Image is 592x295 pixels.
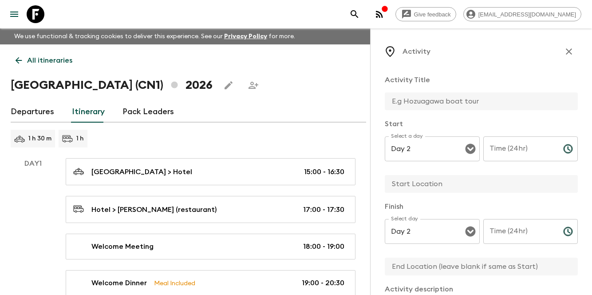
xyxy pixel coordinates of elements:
[385,119,578,129] p: Start
[409,11,456,18] span: Give feedback
[66,158,355,185] a: [GEOGRAPHIC_DATA] > Hotel15:00 - 16:30
[303,241,344,252] p: 18:00 - 19:00
[11,158,55,169] p: Day 1
[464,225,477,238] button: Open
[302,278,344,288] p: 19:00 - 20:30
[303,204,344,215] p: 17:00 - 17:30
[28,134,51,143] p: 1 h 30 m
[72,101,105,123] a: Itinerary
[385,258,571,275] input: End Location (leave blank if same as Start)
[483,219,556,244] input: hh:mm
[11,101,54,123] a: Departures
[559,223,577,240] button: Choose time
[391,132,422,140] label: Select a day
[483,136,556,161] input: hh:mm
[154,278,195,288] p: Meal Included
[391,215,418,223] label: Select day
[224,33,267,40] a: Privacy Policy
[304,167,344,177] p: 15:00 - 16:30
[91,241,154,252] p: Welcome Meeting
[91,167,192,177] p: [GEOGRAPHIC_DATA] > Hotel
[91,278,147,288] p: Welcome Dinner
[385,175,571,193] input: Start Location
[220,76,237,94] button: Edit this itinerary
[403,46,430,57] p: Activity
[245,76,262,94] span: Share this itinerary
[11,76,213,94] h1: [GEOGRAPHIC_DATA] (CN1) 2026
[66,196,355,223] a: Hotel > [PERSON_NAME] (restaurant)17:00 - 17:30
[11,28,299,44] p: We use functional & tracking cookies to deliver this experience. See our for more.
[76,134,84,143] p: 1 h
[385,201,578,212] p: Finish
[464,143,477,155] button: Open
[11,52,77,69] a: All itineraries
[66,234,355,259] a: Welcome Meeting18:00 - 19:00
[474,11,581,18] span: [EMAIL_ADDRESS][DOMAIN_NAME]
[385,92,571,110] input: E.g Hozuagawa boat tour
[385,75,578,85] p: Activity Title
[346,5,363,23] button: search adventures
[5,5,23,23] button: menu
[463,7,581,21] div: [EMAIL_ADDRESS][DOMAIN_NAME]
[27,55,72,66] p: All itineraries
[395,7,456,21] a: Give feedback
[385,284,578,295] p: Activity description
[91,204,217,215] p: Hotel > [PERSON_NAME] (restaurant)
[559,140,577,158] button: Choose time
[122,101,174,123] a: Pack Leaders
